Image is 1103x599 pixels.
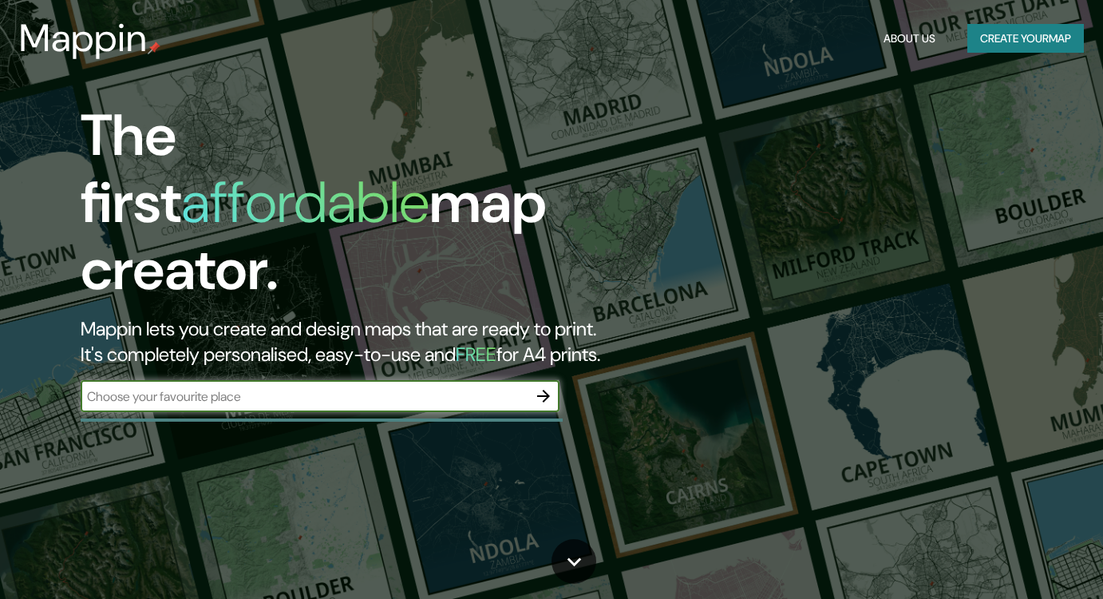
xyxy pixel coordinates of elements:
h1: The first map creator. [81,102,632,316]
h3: Mappin [19,16,148,61]
button: Create yourmap [967,24,1084,54]
h2: Mappin lets you create and design maps that are ready to print. It's completely personalised, eas... [81,316,632,367]
input: Choose your favourite place [81,387,528,406]
h1: affordable [181,165,429,240]
img: mappin-pin [148,42,160,54]
h5: FREE [456,342,496,367]
button: About Us [877,24,942,54]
